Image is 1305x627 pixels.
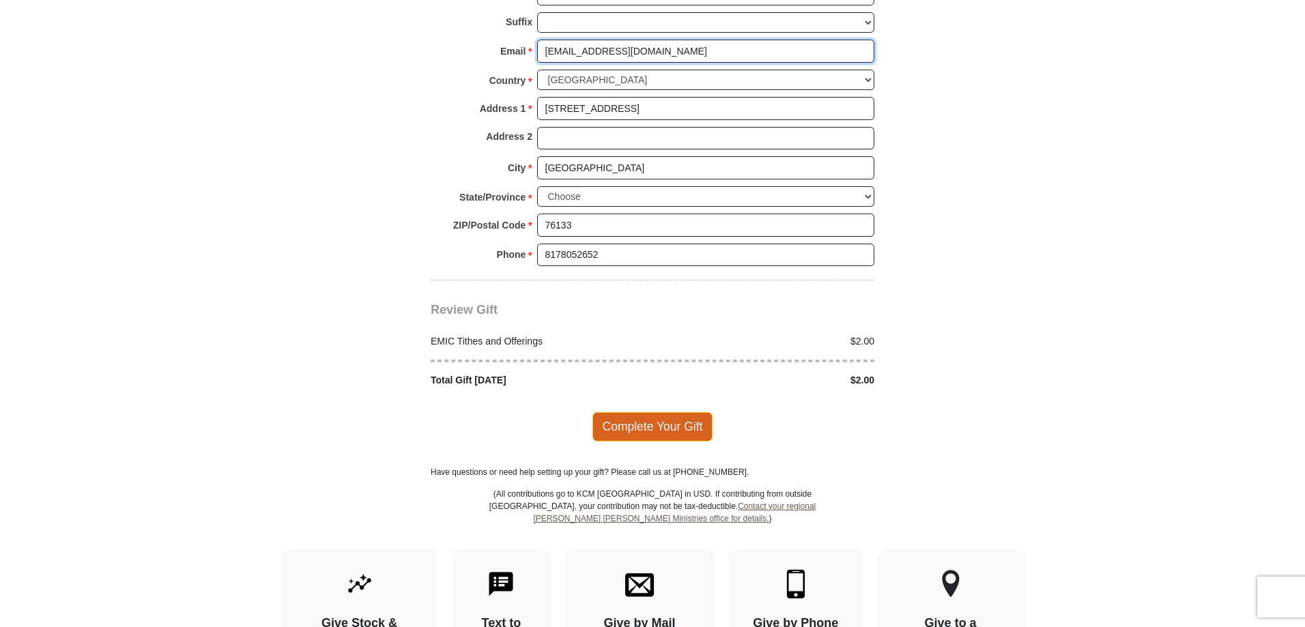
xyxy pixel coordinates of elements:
[781,570,810,598] img: mobile.svg
[652,334,882,349] div: $2.00
[480,99,526,118] strong: Address 1
[453,216,526,235] strong: ZIP/Postal Code
[424,334,653,349] div: EMIC Tithes and Offerings
[506,12,532,31] strong: Suffix
[508,158,526,177] strong: City
[500,42,526,61] strong: Email
[487,570,515,598] img: text-to-give.svg
[486,127,532,146] strong: Address 2
[459,188,526,207] strong: State/Province
[497,245,526,264] strong: Phone
[625,570,654,598] img: envelope.svg
[592,412,713,441] span: Complete Your Gift
[345,570,374,598] img: give-by-stock.svg
[489,488,816,549] p: (All contributions go to KCM [GEOGRAPHIC_DATA] in USD. If contributing from outside [GEOGRAPHIC_D...
[431,466,874,478] p: Have questions or need help setting up your gift? Please call us at [PHONE_NUMBER].
[941,570,960,598] img: other-region
[431,303,498,317] span: Review Gift
[533,501,816,523] a: Contact your regional [PERSON_NAME] [PERSON_NAME] Ministries office for details.
[652,373,882,388] div: $2.00
[424,373,653,388] div: Total Gift [DATE]
[489,71,526,90] strong: Country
